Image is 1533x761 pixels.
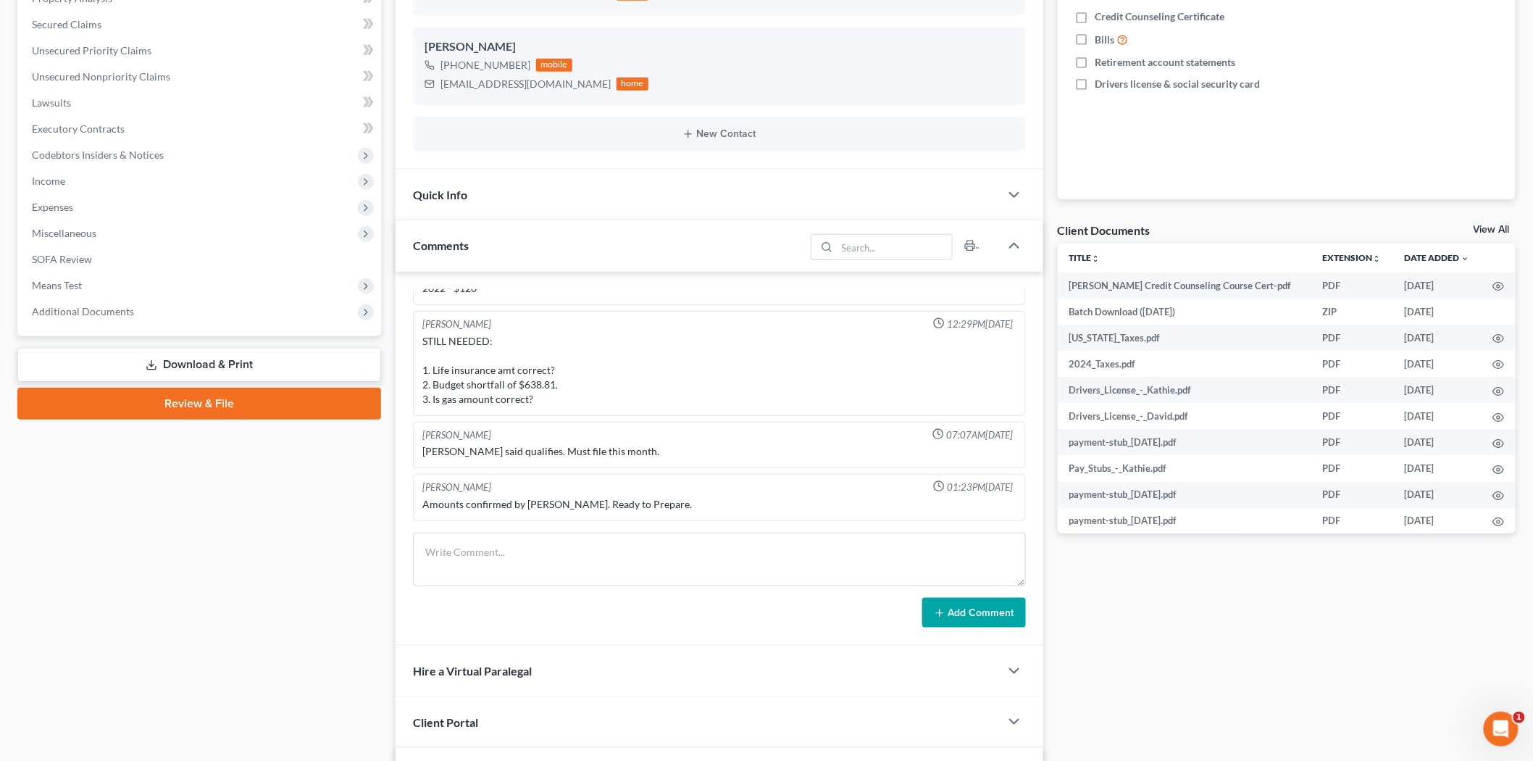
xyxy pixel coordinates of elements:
[1069,252,1100,263] a: Titleunfold_more
[947,428,1014,442] span: 07:07AM[DATE]
[32,18,101,30] span: Secured Claims
[617,78,648,91] div: home
[1092,254,1100,263] i: unfold_more
[32,253,92,265] span: SOFA Review
[422,444,1016,459] div: [PERSON_NAME] said qualifies. Must file this month.
[413,238,469,252] span: Comments
[32,279,82,291] span: Means Test
[1392,482,1481,508] td: [DATE]
[440,77,611,91] div: [EMAIL_ADDRESS][DOMAIN_NAME]
[20,64,381,90] a: Unsecured Nonpriority Claims
[422,428,491,442] div: [PERSON_NAME]
[1392,429,1481,455] td: [DATE]
[1095,33,1115,47] span: Bills
[1095,55,1236,70] span: Retirement account statements
[1392,403,1481,429] td: [DATE]
[1322,252,1381,263] a: Extensionunfold_more
[1392,455,1481,481] td: [DATE]
[32,44,151,57] span: Unsecured Priority Claims
[1474,225,1510,235] a: View All
[413,664,532,678] span: Hire a Virtual Paralegal
[17,348,381,382] a: Download & Print
[1311,299,1392,325] td: ZIP
[1095,77,1261,91] span: Drivers license & social security card
[1311,403,1392,429] td: PDF
[922,598,1026,628] button: Add Comment
[1392,299,1481,325] td: [DATE]
[1058,299,1311,325] td: Batch Download ([DATE])
[948,317,1014,331] span: 12:29PM[DATE]
[1058,482,1311,508] td: payment-stub_[DATE].pdf
[1392,325,1481,351] td: [DATE]
[20,38,381,64] a: Unsecured Priority Claims
[32,122,125,135] span: Executory Contracts
[1058,223,1150,238] div: Client Documents
[1392,351,1481,377] td: [DATE]
[20,90,381,116] a: Lawsuits
[1058,508,1311,534] td: payment-stub_[DATE].pdf
[948,481,1014,494] span: 01:23PM[DATE]
[1513,712,1525,723] span: 1
[425,38,1014,56] div: [PERSON_NAME]
[1311,482,1392,508] td: PDF
[1404,252,1469,263] a: Date Added expand_more
[422,317,491,331] div: [PERSON_NAME]
[20,116,381,142] a: Executory Contracts
[536,59,572,72] div: mobile
[1311,455,1392,481] td: PDF
[422,497,1016,512] div: Amounts confirmed by [PERSON_NAME]. Ready to Prepare.
[32,227,96,239] span: Miscellaneous
[1311,351,1392,377] td: PDF
[1392,273,1481,299] td: [DATE]
[413,188,467,201] span: Quick Info
[1484,712,1519,747] iframe: Intercom live chat
[440,58,530,72] div: [PHONE_NUMBER]
[1311,325,1392,351] td: PDF
[1461,254,1469,263] i: expand_more
[20,12,381,38] a: Secured Claims
[413,715,478,729] span: Client Portal
[17,388,381,420] a: Review & File
[1372,254,1381,263] i: unfold_more
[1058,325,1311,351] td: [US_STATE]_Taxes.pdf
[1311,273,1392,299] td: PDF
[32,149,164,161] span: Codebtors Insiders & Notices
[1058,351,1311,377] td: 2024_Taxes.pdf
[32,305,134,317] span: Additional Documents
[1058,455,1311,481] td: Pay_Stubs_-_Kathie.pdf
[422,481,491,494] div: [PERSON_NAME]
[1311,429,1392,455] td: PDF
[837,235,952,259] input: Search...
[1392,377,1481,403] td: [DATE]
[1058,429,1311,455] td: payment-stub_[DATE].pdf
[1058,377,1311,403] td: Drivers_License_-_Kathie.pdf
[1392,508,1481,534] td: [DATE]
[1311,508,1392,534] td: PDF
[20,246,381,273] a: SOFA Review
[32,96,71,109] span: Lawsuits
[1058,273,1311,299] td: [PERSON_NAME] Credit Counseling Course Cert-pdf
[32,201,73,213] span: Expenses
[422,334,1016,407] div: STILL NEEDED: 1. Life insurance amt correct? 2. Budget shortfall of $638.81. 3. Is gas amount cor...
[1058,403,1311,429] td: Drivers_License_-_David.pdf
[1095,9,1225,24] span: Credit Counseling Certificate
[32,70,170,83] span: Unsecured Nonpriority Claims
[32,175,65,187] span: Income
[1311,377,1392,403] td: PDF
[425,128,1014,140] button: New Contact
